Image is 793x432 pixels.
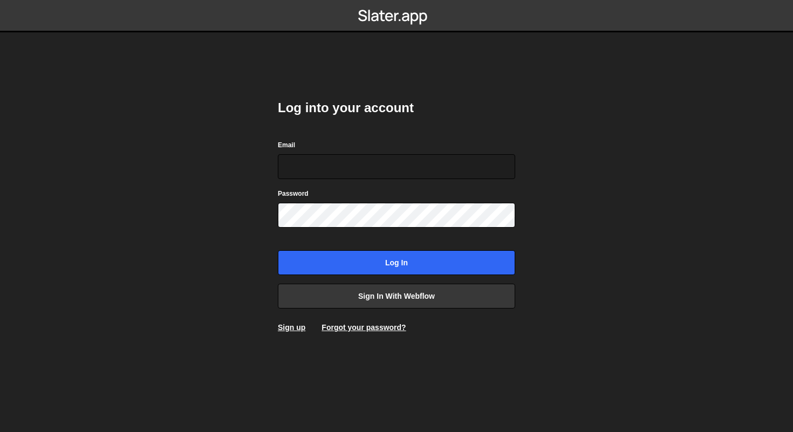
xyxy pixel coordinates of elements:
label: Password [278,188,309,199]
h2: Log into your account [278,99,515,116]
input: Log in [278,250,515,275]
a: Sign up [278,323,305,332]
a: Forgot your password? [322,323,406,332]
label: Email [278,140,295,150]
a: Sign in with Webflow [278,284,515,308]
